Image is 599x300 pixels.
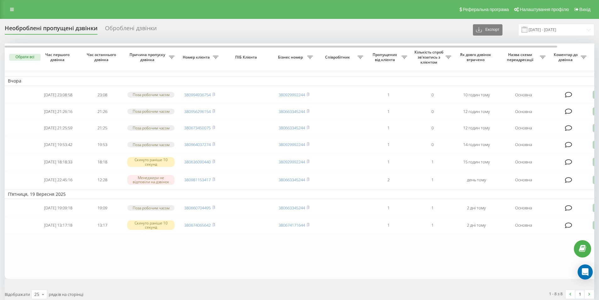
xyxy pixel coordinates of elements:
td: 1 [410,154,454,170]
td: [DATE] 19:53:42 [36,137,80,152]
button: Експорт [473,24,502,36]
a: 380956296154 [184,109,211,114]
div: Необроблені пропущені дзвінки [5,25,97,35]
a: 380663345244 [279,125,305,131]
div: Поза робочим часом [127,109,175,114]
span: Коментар до дзвінка [552,52,581,62]
td: 0 [410,120,454,136]
td: 12 годин тому [454,120,498,136]
td: 13:17 [80,217,124,234]
span: Кількість спроб зв'язатись з клієнтом [413,50,446,65]
div: Поза робочим часом [127,205,175,211]
span: Причина пропуску дзвінка [127,52,169,62]
span: Пропущених від клієнта [369,52,402,62]
a: 380929992244 [279,142,305,147]
a: 380673450075 [184,125,211,131]
div: Менеджери не відповіли на дзвінок [127,175,175,184]
div: 25 [34,291,39,297]
div: Поза робочим часом [127,125,175,131]
a: 380964037274 [184,142,211,147]
td: 1 [410,217,454,234]
td: 18:18 [80,154,124,170]
div: Open Intercom Messenger [578,264,593,280]
td: 0 [410,104,454,119]
a: 380929992244 [279,159,305,165]
td: 2 дні тому [454,200,498,216]
span: Відображати [5,292,30,297]
span: Бізнес номер [275,55,307,60]
a: 380929992244 [279,92,305,98]
td: день тому [454,172,498,188]
td: 1 [366,87,410,103]
td: 1 [410,200,454,216]
div: 1 - 8 з 8 [549,291,563,297]
td: [DATE] 13:17:18 [36,217,80,234]
span: Номер клієнта [181,55,213,60]
td: 1 [366,137,410,152]
td: Основна [498,120,549,136]
td: Основна [498,154,549,170]
span: Як довго дзвінок втрачено [459,52,493,62]
span: Час останнього дзвінка [85,52,119,62]
td: Основна [498,137,549,152]
button: Обрати всі [9,54,41,61]
td: 0 [410,137,454,152]
td: 1 [366,104,410,119]
td: [DATE] 21:26:16 [36,104,80,119]
td: 1 [366,217,410,234]
td: 1 [366,200,410,216]
a: 380674171644 [279,222,305,228]
a: 380674065642 [184,222,211,228]
a: 1 [575,290,585,299]
a: 380663345244 [279,109,305,114]
span: ПІБ Клієнта [227,55,267,60]
td: 19:53 [80,137,124,152]
a: 380994936754 [184,92,211,98]
span: Співробітник [319,55,358,60]
td: 23:08 [80,87,124,103]
span: рядків на сторінці [49,292,83,297]
td: 1 [366,154,410,170]
a: 380663345244 [279,205,305,211]
span: Реферальна програма [463,7,509,12]
td: 19:09 [80,200,124,216]
td: 21:26 [80,104,124,119]
td: [DATE] 23:08:58 [36,87,80,103]
td: [DATE] 19:09:18 [36,200,80,216]
td: 15 годин тому [454,154,498,170]
td: 0 [410,87,454,103]
td: 12:28 [80,172,124,188]
td: 14 годин тому [454,137,498,152]
td: [DATE] 21:25:59 [36,120,80,136]
span: Час першого дзвінка [41,52,75,62]
td: Основна [498,217,549,234]
td: 2 дні тому [454,217,498,234]
a: 380636090440 [184,159,211,165]
td: Основна [498,200,549,216]
td: 2 [366,172,410,188]
span: Налаштування профілю [520,7,569,12]
td: [DATE] 18:18:33 [36,154,80,170]
div: Скинуто раніше 10 секунд [127,157,175,167]
div: Поза робочим часом [127,92,175,97]
span: Вихід [580,7,591,12]
td: 21:25 [80,120,124,136]
td: [DATE] 22:45:16 [36,172,80,188]
div: Оброблені дзвінки [105,25,157,35]
div: Скинуто раніше 10 секунд [127,220,175,230]
td: 12 годин тому [454,104,498,119]
td: 1 [410,172,454,188]
span: Назва схеми переадресації [502,52,540,62]
a: 380663345244 [279,177,305,183]
div: Поза робочим часом [127,142,175,147]
td: Основна [498,172,549,188]
td: Основна [498,104,549,119]
td: 1 [366,120,410,136]
td: Основна [498,87,549,103]
a: 380981153417 [184,177,211,183]
td: 10 годин тому [454,87,498,103]
a: 380660704495 [184,205,211,211]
